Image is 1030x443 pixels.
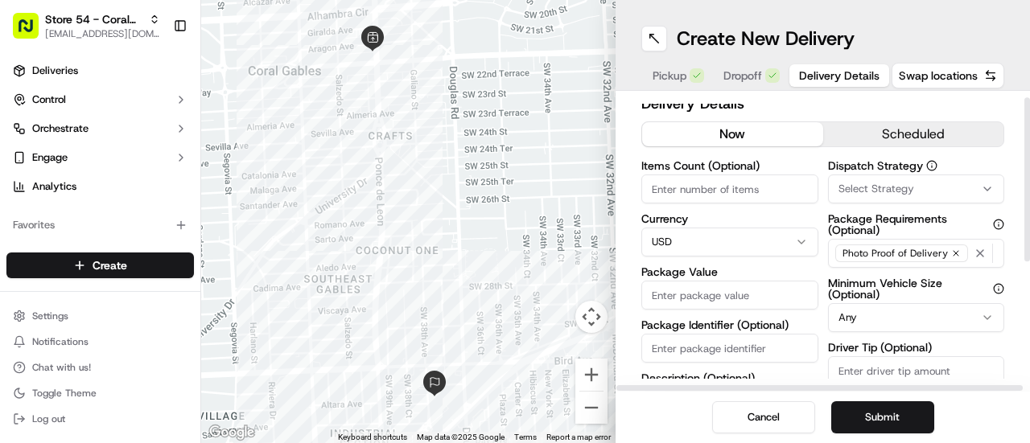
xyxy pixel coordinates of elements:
[16,154,45,183] img: 1736555255976-a54dd68f-1ca7-489b-9aae-adbdc363a1c4
[828,239,1005,268] button: Photo Proof of Delivery
[641,281,818,310] input: Enter package value
[6,6,167,45] button: Store 54 - Coral Gables (Just Salad)[EMAIL_ADDRESS][DOMAIN_NAME]
[828,160,1005,171] label: Dispatch Strategy
[823,122,1004,146] button: scheduled
[16,277,42,303] img: Jandy Espique
[249,206,293,225] button: See all
[6,252,194,278] button: Create
[799,68,880,84] span: Delivery Details
[32,293,45,306] img: 1736555255976-a54dd68f-1ca7-489b-9aae-adbdc363a1c4
[6,408,194,430] button: Log out
[641,319,818,330] label: Package Identifier (Optional)
[828,174,1005,203] button: Select Strategy
[32,92,66,107] span: Control
[72,154,264,170] div: Start new chat
[45,11,142,27] button: Store 54 - Coral Gables (Just Salad)
[72,170,221,183] div: We're available if you need us!
[417,433,505,441] span: Map data ©2025 Google
[546,433,611,441] a: Report a map error
[6,382,194,404] button: Toggle Theme
[575,359,608,391] button: Zoom in
[6,116,194,142] button: Orchestrate
[274,158,293,178] button: Start new chat
[828,342,1005,353] label: Driver Tip (Optional)
[50,249,130,262] span: [PERSON_NAME]
[6,58,194,84] a: Deliveries
[828,277,1005,300] label: Minimum Vehicle Size (Optional)
[723,68,762,84] span: Dropoff
[6,174,194,199] a: Analytics
[142,249,175,262] span: [DATE]
[32,310,68,322] span: Settings
[134,293,139,306] span: •
[142,293,175,306] span: [DATE]
[93,257,127,273] span: Create
[16,209,108,222] div: Past conversations
[653,68,686,84] span: Pickup
[338,432,407,443] button: Keyboard shortcuts
[828,213,1005,236] label: Package Requirements (Optional)
[16,234,42,260] img: Jandy Espique
[641,92,1004,115] h2: Delivery Details
[892,63,1004,88] button: Swap locations
[899,68,978,84] span: Swap locations
[575,392,608,424] button: Zoom out
[843,247,948,260] span: Photo Proof of Delivery
[993,219,1004,230] button: Package Requirements (Optional)
[831,401,934,433] button: Submit
[205,422,258,443] a: Open this area in Google Maps (opens a new window)
[32,387,97,400] span: Toggle Theme
[677,26,855,51] h1: Create New Delivery
[32,361,91,374] span: Chat with us!
[32,64,78,78] span: Deliveries
[32,179,76,194] span: Analytics
[32,121,89,136] span: Orchestrate
[642,122,823,146] button: now
[641,266,818,277] label: Package Value
[32,250,45,263] img: 1736555255976-a54dd68f-1ca7-489b-9aae-adbdc363a1c4
[45,27,160,40] button: [EMAIL_ADDRESS][DOMAIN_NAME]
[993,283,1004,294] button: Minimum Vehicle Size (Optional)
[6,330,194,353] button: Notifications
[6,356,194,379] button: Chat with us!
[42,104,290,121] input: Got a question? Start typing here...
[641,372,818,384] label: Description (Optional)
[134,249,139,262] span: •
[641,160,818,171] label: Items Count (Optional)
[6,305,194,327] button: Settings
[32,412,65,425] span: Log out
[16,16,48,48] img: Nash
[712,401,815,433] button: Cancel
[32,150,68,165] span: Engage
[838,182,914,196] span: Select Strategy
[6,145,194,170] button: Engage
[6,87,194,113] button: Control
[205,422,258,443] img: Google
[926,160,937,171] button: Dispatch Strategy
[641,174,818,203] input: Enter number of items
[514,433,537,441] a: Terms (opens in new tab)
[641,334,818,363] input: Enter package identifier
[575,301,608,333] button: Map camera controls
[34,154,63,183] img: 1755196953914-cd9d9cba-b7f7-46ee-b6f5-75ff69acacf5
[828,356,1005,385] input: Enter driver tip amount
[32,335,89,348] span: Notifications
[50,293,130,306] span: [PERSON_NAME]
[160,324,195,336] span: Pylon
[641,213,818,224] label: Currency
[16,64,293,90] p: Welcome 👋
[6,212,194,238] div: Favorites
[113,323,195,336] a: Powered byPylon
